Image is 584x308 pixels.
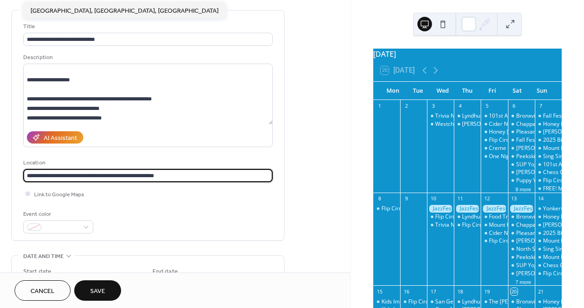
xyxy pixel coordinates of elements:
[481,120,508,128] div: Cider Nights with live music & food truck at Harvest Moon's Hardscrabble Cider
[535,153,562,160] div: Sing Sing Kill Brewery Run Club
[430,288,437,295] div: 17
[529,82,554,100] div: Sun
[508,270,535,278] div: TASH Farmer's Market at Patriot's Park
[427,221,454,229] div: Trivia Night at Sing Sing Kill Brewery
[152,267,178,277] div: End date
[481,136,508,144] div: Flip Circus - Yorktown
[508,169,535,176] div: TASH Farmer's Market at Patriot's Park
[535,213,562,221] div: Honey Bee Grove Flower Farm - Farmers Market
[23,209,91,219] div: Event color
[462,112,549,120] div: Lyndhurst Landscape Volunteering
[34,190,84,199] span: Link to Google Maps
[489,221,559,229] div: Mount Kisco Septemberfest
[427,298,454,306] div: San Gennaro Feast Yorktown
[481,144,508,152] div: Creme de la Creme Pole Dancing Show
[505,82,530,100] div: Sat
[457,195,463,202] div: 11
[508,136,535,144] div: Fall Festival at Harvest Moon Orchard
[481,237,508,245] div: Flip Circus - Yorktown
[516,112,584,120] div: Bronxville Farmers Market
[508,144,535,152] div: John Jay Homestead Farm Market In Katonah
[30,287,55,296] span: Cancel
[427,112,454,120] div: Trivia Night at Sing Sing Kill Brewery
[535,262,562,269] div: Chess Club at Sing Sing Kill Brewery
[454,120,481,128] div: Michael Blaustein Comedy Night at Tarrytown Music Hall
[508,213,535,221] div: Bronxville Farmers Market
[30,6,218,16] span: [GEOGRAPHIC_DATA], [GEOGRAPHIC_DATA], [GEOGRAPHIC_DATA]
[508,205,535,213] div: JazzFest White Plains: Sept. 10 - 14
[508,221,535,229] div: Chappaqua Farmers Market
[538,288,544,295] div: 21
[535,229,562,237] div: 2025 Bicycle Sundays
[454,112,481,120] div: Lyndhurst Landscape Volunteering
[535,161,562,169] div: 101st Annual Yorktown Grange Fair
[403,195,410,202] div: 9
[435,213,521,221] div: Flip Circus - [GEOGRAPHIC_DATA]
[512,185,535,193] button: 8 more
[535,120,562,128] div: Honey Bee Grove Flower Farm - Farmers Market
[516,298,584,306] div: Bronxville Farmers Market
[454,213,481,221] div: Lyndhurst Landscape Volunteering
[427,213,454,221] div: Flip Circus - Yorktown
[462,221,548,229] div: Flip Circus - [GEOGRAPHIC_DATA]
[430,82,455,100] div: Wed
[430,195,437,202] div: 10
[373,205,400,213] div: Flip Circus - Yorktown
[535,205,562,213] div: Yonkers Marathon, Half Marathon & 5K
[435,221,527,229] div: Trivia Night at Sing Sing Kill Brewery
[538,195,544,202] div: 14
[23,158,271,168] div: Location
[511,288,518,295] div: 20
[516,213,584,221] div: Bronxville Farmers Market
[516,253,580,261] div: Peekskill Farmers Market
[376,195,383,202] div: 8
[23,267,51,277] div: Start date
[481,298,508,306] div: The Marshall Tucker Band
[516,153,580,160] div: Peekskill Farmers Market
[535,136,562,144] div: 2025 Bicycle Sundays
[481,205,508,213] div: JazzFest White Plains: Sept. 10 - 14
[403,288,410,295] div: 16
[381,82,406,100] div: Mon
[15,280,71,301] button: Cancel
[403,103,410,109] div: 2
[535,169,562,176] div: Chess Club at Sing Sing Kill Brewery
[489,213,536,221] div: Food Truck [DATE]
[462,298,549,306] div: Lyndhurst Landscape Volunteering
[483,195,490,202] div: 12
[508,161,535,169] div: SUP Yoga & Paddleboarding Lessons
[535,128,562,136] div: Irvington Farmer's Market
[508,262,535,269] div: SUP Yoga & Paddleboarding Lessons
[481,229,508,237] div: Cider Nights with live music & food truck at Harvest Moon's Hardscrabble Cider
[454,221,481,229] div: Flip Circus - Yorktown
[508,153,535,160] div: Peekskill Farmers Market
[427,205,454,213] div: JazzFest White Plains: Sept. 10 - 14
[481,128,508,136] div: Honey Bee Grove Flower Farm - Sunset U-Pick Flowers
[376,288,383,295] div: 15
[455,82,480,100] div: Thu
[481,221,508,229] div: Mount Kisco Septemberfest
[373,49,562,60] div: [DATE]
[535,298,562,306] div: Honey Bee Grove Flower Farm - Farmers Market
[489,136,574,144] div: Flip Circus - [GEOGRAPHIC_DATA]
[489,237,574,245] div: Flip Circus - [GEOGRAPHIC_DATA]
[535,177,562,184] div: Flip Circus - Yorktown
[508,120,535,128] div: Chappaqua Farmers Market
[535,112,562,120] div: Fall Festival at Harvest Moon Orchard
[508,245,535,253] div: North Salem Farmers Market
[430,103,437,109] div: 3
[435,112,527,120] div: Trivia Night at Sing Sing Kill Brewery
[508,177,535,184] div: Puppy Yoga
[376,103,383,109] div: 1
[23,252,64,261] span: Date and time
[535,253,562,261] div: Mount Kisco Septemberfest
[457,103,463,109] div: 4
[481,112,508,120] div: 101st Annual Yorktown Grange Fair
[489,112,579,120] div: 101st Annual Yorktown Grange Fair
[508,229,535,237] div: Pleasantville Farmers Market
[435,298,540,306] div: San Gennaro Feast [GEOGRAPHIC_DATA]
[373,298,400,306] div: Kids Improv & Sketch Classes at Unthinkable Comedy: Funables, Improv classes for grades 1-2
[511,103,518,109] div: 6
[23,53,271,62] div: Description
